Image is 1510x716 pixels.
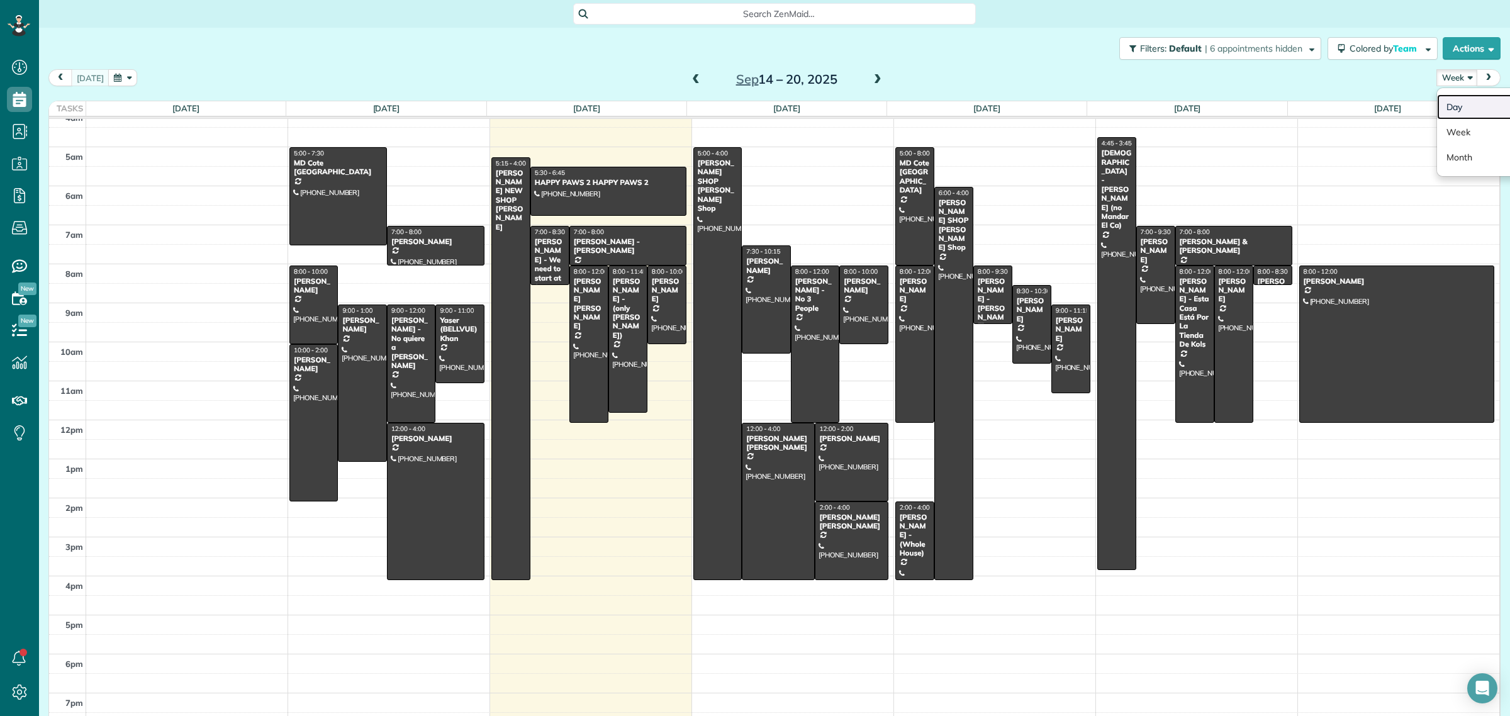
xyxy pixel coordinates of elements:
[978,267,1008,276] span: 8:00 - 9:30
[1374,103,1401,113] a: [DATE]
[1443,37,1501,60] button: Actions
[613,267,647,276] span: 8:00 - 11:45
[18,282,36,295] span: New
[652,267,686,276] span: 8:00 - 10:00
[391,425,425,433] span: 12:00 - 4:00
[71,69,109,86] button: [DATE]
[65,620,83,630] span: 5pm
[1179,277,1211,349] div: [PERSON_NAME] - Esta Casa Está Por La Tienda De Kols
[574,267,608,276] span: 8:00 - 12:00
[65,659,83,669] span: 6pm
[1140,237,1172,264] div: [PERSON_NAME]
[391,237,481,246] div: [PERSON_NAME]
[1257,277,1289,331] div: [PERSON_NAME] AND [PERSON_NAME]
[746,425,780,433] span: 12:00 - 4:00
[65,464,83,474] span: 1pm
[574,228,604,236] span: 7:00 - 8:00
[440,306,474,315] span: 9:00 - 11:00
[439,316,480,343] div: Yaser (BELLVUE) Khan
[1436,69,1478,86] button: Week
[977,277,1009,331] div: [PERSON_NAME] - [PERSON_NAME]
[60,386,83,396] span: 11am
[900,149,930,157] span: 5:00 - 8:00
[342,316,383,334] div: [PERSON_NAME]
[48,69,72,86] button: prev
[60,347,83,357] span: 10am
[18,315,36,327] span: New
[534,178,683,187] div: HAPPY PAWS 2 HAPPY PAWS 2
[900,503,930,512] span: 2:00 - 4:00
[534,237,566,301] div: [PERSON_NAME] - We need to start at 8am on [DATE]
[1141,228,1171,236] span: 7:00 - 9:30
[65,113,83,123] span: 4am
[795,267,829,276] span: 8:00 - 12:00
[391,306,425,315] span: 9:00 - 12:00
[819,503,849,512] span: 2:00 - 4:00
[65,581,83,591] span: 4pm
[773,103,800,113] a: [DATE]
[899,277,931,304] div: [PERSON_NAME]
[65,230,83,240] span: 7am
[391,316,432,370] div: [PERSON_NAME] - No quiere a [PERSON_NAME]
[342,306,372,315] span: 9:00 - 1:00
[1179,237,1289,255] div: [PERSON_NAME] & [PERSON_NAME]
[844,267,878,276] span: 8:00 - 10:00
[65,308,83,318] span: 9am
[746,247,780,255] span: 7:30 - 10:15
[1119,37,1321,60] button: Filters: Default | 6 appointments hidden
[1174,103,1201,113] a: [DATE]
[736,71,759,87] span: Sep
[900,267,934,276] span: 8:00 - 12:00
[1258,267,1288,276] span: 8:00 - 8:30
[1393,43,1419,54] span: Team
[535,169,565,177] span: 5:30 - 6:45
[708,72,865,86] h2: 14 – 20, 2025
[65,542,83,552] span: 3pm
[1467,673,1497,703] div: Open Intercom Messenger
[294,346,328,354] span: 10:00 - 2:00
[1304,267,1338,276] span: 8:00 - 12:00
[819,434,884,443] div: [PERSON_NAME]
[49,101,86,116] th: Tasks
[496,159,526,167] span: 5:15 - 4:00
[1101,148,1132,230] div: [DEMOGRAPHIC_DATA] - [PERSON_NAME] (no Mandar El Ca)
[819,425,853,433] span: 12:00 - 2:00
[65,698,83,708] span: 7pm
[1017,287,1051,295] span: 8:30 - 10:30
[60,425,83,435] span: 12pm
[293,159,383,177] div: MD Cote [GEOGRAPHIC_DATA]
[697,159,738,213] div: [PERSON_NAME] SHOP [PERSON_NAME] Shop
[1180,267,1214,276] span: 8:00 - 12:00
[573,237,683,255] div: [PERSON_NAME] - [PERSON_NAME]
[612,277,644,340] div: [PERSON_NAME] - (only [PERSON_NAME])
[1477,69,1501,86] button: next
[899,513,931,558] div: [PERSON_NAME] - (Whole House)
[1180,228,1210,236] span: 7:00 - 8:00
[651,277,683,304] div: [PERSON_NAME]
[1113,37,1321,60] a: Filters: Default | 6 appointments hidden
[819,513,884,531] div: [PERSON_NAME] [PERSON_NAME]
[1169,43,1202,54] span: Default
[1205,43,1302,54] span: | 6 appointments hidden
[1140,43,1166,54] span: Filters:
[1056,306,1090,315] span: 9:00 - 11:15
[746,434,811,452] div: [PERSON_NAME] [PERSON_NAME]
[746,257,786,275] div: [PERSON_NAME]
[1055,316,1087,343] div: [PERSON_NAME]
[973,103,1000,113] a: [DATE]
[573,103,600,113] a: [DATE]
[293,355,334,374] div: [PERSON_NAME]
[65,152,83,162] span: 5am
[899,159,931,195] div: MD Cote [GEOGRAPHIC_DATA]
[373,103,400,113] a: [DATE]
[535,228,565,236] span: 7:00 - 8:30
[1219,267,1253,276] span: 8:00 - 12:00
[65,191,83,201] span: 6am
[65,503,83,513] span: 2pm
[939,189,969,197] span: 6:00 - 4:00
[495,169,527,232] div: [PERSON_NAME] NEW SHOP [PERSON_NAME]
[294,267,328,276] span: 8:00 - 10:00
[573,277,605,331] div: [PERSON_NAME] [PERSON_NAME]
[938,198,970,252] div: [PERSON_NAME] SHOP [PERSON_NAME] Shop
[391,434,481,443] div: [PERSON_NAME]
